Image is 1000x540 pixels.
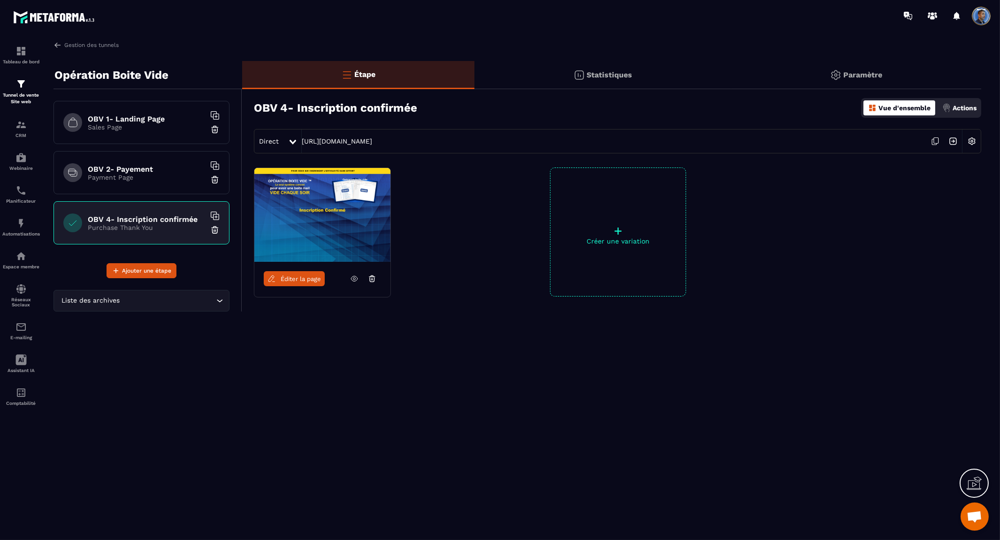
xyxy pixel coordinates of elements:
img: arrow [53,41,62,49]
img: setting-w.858f3a88.svg [963,132,981,150]
a: automationsautomationsWebinaire [2,145,40,178]
p: Tableau de bord [2,59,40,64]
a: accountantaccountantComptabilité [2,380,40,413]
a: formationformationTableau de bord [2,38,40,71]
span: Direct [259,137,279,145]
p: Vue d'ensemble [878,104,931,112]
p: Statistiques [587,70,633,79]
span: Liste des archives [60,296,122,306]
img: automations [15,251,27,262]
p: Tunnel de vente Site web [2,92,40,105]
p: Étape [355,70,376,79]
a: formationformationCRM [2,112,40,145]
img: logo [13,8,98,26]
img: scheduler [15,185,27,196]
img: trash [210,175,220,184]
a: social-networksocial-networkRéseaux Sociaux [2,276,40,314]
h6: OBV 4- Inscription confirmée [88,215,205,224]
p: Réseaux Sociaux [2,297,40,307]
p: CRM [2,133,40,138]
a: Éditer la page [264,271,325,286]
span: Éditer la page [281,275,321,282]
p: Opération Boite Vide [54,66,168,84]
p: Paramètre [844,70,883,79]
img: social-network [15,283,27,295]
h6: OBV 2- Payement [88,165,205,174]
img: trash [210,225,220,235]
p: Payment Page [88,174,205,181]
img: automations [15,152,27,163]
a: automationsautomationsAutomatisations [2,211,40,243]
img: email [15,321,27,333]
p: Assistant IA [2,368,40,373]
p: + [550,224,686,237]
div: Search for option [53,290,229,312]
a: emailemailE-mailing [2,314,40,347]
input: Search for option [122,296,214,306]
a: Assistant IA [2,347,40,380]
div: Ouvrir le chat [961,502,989,531]
h6: OBV 1- Landing Page [88,114,205,123]
img: automations [15,218,27,229]
img: bars-o.4a397970.svg [341,69,352,80]
p: Créer une variation [550,237,686,245]
img: accountant [15,387,27,398]
p: Espace membre [2,264,40,269]
img: actions.d6e523a2.png [942,104,951,112]
a: Gestion des tunnels [53,41,119,49]
p: E-mailing [2,335,40,340]
h3: OBV 4- Inscription confirmée [254,101,417,114]
p: Planificateur [2,198,40,204]
p: Comptabilité [2,401,40,406]
img: arrow-next.bcc2205e.svg [944,132,962,150]
p: Sales Page [88,123,205,131]
span: Ajouter une étape [122,266,171,275]
a: automationsautomationsEspace membre [2,243,40,276]
p: Actions [953,104,977,112]
button: Ajouter une étape [107,263,176,278]
img: image [254,168,390,262]
a: [URL][DOMAIN_NAME] [302,137,372,145]
a: formationformationTunnel de vente Site web [2,71,40,112]
img: trash [210,125,220,134]
img: formation [15,119,27,130]
img: setting-gr.5f69749f.svg [830,69,841,81]
a: schedulerschedulerPlanificateur [2,178,40,211]
p: Automatisations [2,231,40,236]
img: dashboard-orange.40269519.svg [868,104,877,112]
img: formation [15,78,27,90]
p: Purchase Thank You [88,224,205,231]
p: Webinaire [2,166,40,171]
img: stats.20deebd0.svg [573,69,585,81]
img: formation [15,46,27,57]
